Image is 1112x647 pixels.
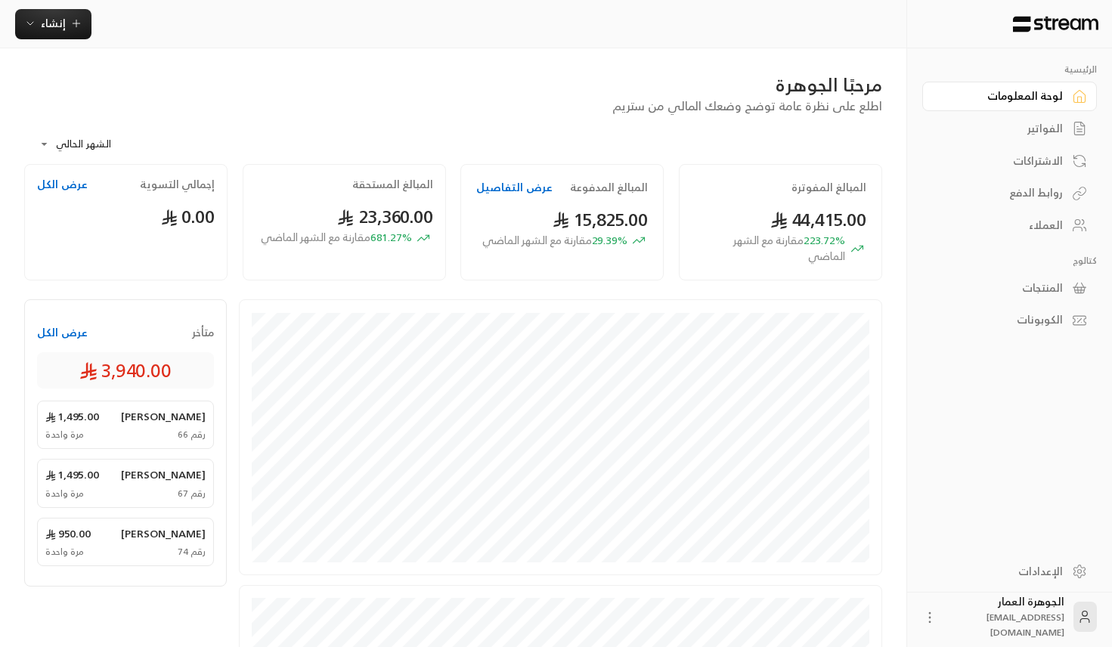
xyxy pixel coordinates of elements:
[941,312,1063,327] div: الكوبونات
[695,233,845,265] span: 223.72 %
[121,467,206,482] span: [PERSON_NAME]
[261,230,412,246] span: 681.27 %
[941,153,1063,169] div: الاشتراكات
[941,88,1063,104] div: لوحة المعلومات
[192,325,214,340] span: متأخر
[37,177,88,192] button: عرض الكل
[941,218,1063,233] div: العملاء
[922,556,1097,586] a: الإعدادات
[941,185,1063,200] div: روابط الدفع
[922,63,1097,76] p: الرئيسية
[45,409,99,424] span: 1,495.00
[178,546,206,558] span: رقم 74
[1011,16,1100,33] img: Logo
[946,594,1064,639] div: الجوهرة العمار
[733,231,845,265] span: مقارنة مع الشهر الماضي
[178,429,206,441] span: رقم 66
[352,177,433,192] h2: المبالغ المستحقة
[476,180,553,195] button: عرض التفاصيل
[612,95,882,116] span: اطلع على نظرة عامة توضح وضعك المالي من ستريم
[922,178,1097,208] a: روابط الدفع
[337,201,433,232] span: 23,360.00
[161,201,215,232] span: 0.00
[941,280,1063,296] div: المنتجات
[121,409,206,424] span: [PERSON_NAME]
[261,228,370,246] span: مقارنة مع الشهر الماضي
[41,14,66,33] span: إنشاء
[941,564,1063,579] div: الإعدادات
[79,358,172,382] span: 3,940.00
[922,273,1097,302] a: المنتجات
[570,180,648,195] h2: المبالغ المدفوعة
[121,526,206,541] span: [PERSON_NAME]
[770,204,866,235] span: 44,415.00
[922,114,1097,144] a: الفواتير
[140,177,215,192] h2: إجمالي التسوية
[553,204,649,235] span: 15,825.00
[922,211,1097,240] a: العملاء
[178,488,206,500] span: رقم 67
[45,546,84,558] span: مرة واحدة
[45,488,84,500] span: مرة واحدة
[922,255,1097,267] p: كتالوج
[922,82,1097,111] a: لوحة المعلومات
[45,429,84,441] span: مرة واحدة
[32,125,145,164] div: الشهر الحالي
[15,9,91,39] button: إنشاء
[45,467,99,482] span: 1,495.00
[791,180,866,195] h2: المبالغ المفوترة
[45,526,91,541] span: 950.00
[482,231,592,249] span: مقارنة مع الشهر الماضي
[987,609,1064,640] span: [EMAIL_ADDRESS][DOMAIN_NAME]
[24,73,882,97] div: مرحبًا الجوهرة
[482,233,627,249] span: 29.39 %
[922,146,1097,175] a: الاشتراكات
[941,121,1063,136] div: الفواتير
[922,305,1097,335] a: الكوبونات
[37,325,88,340] button: عرض الكل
